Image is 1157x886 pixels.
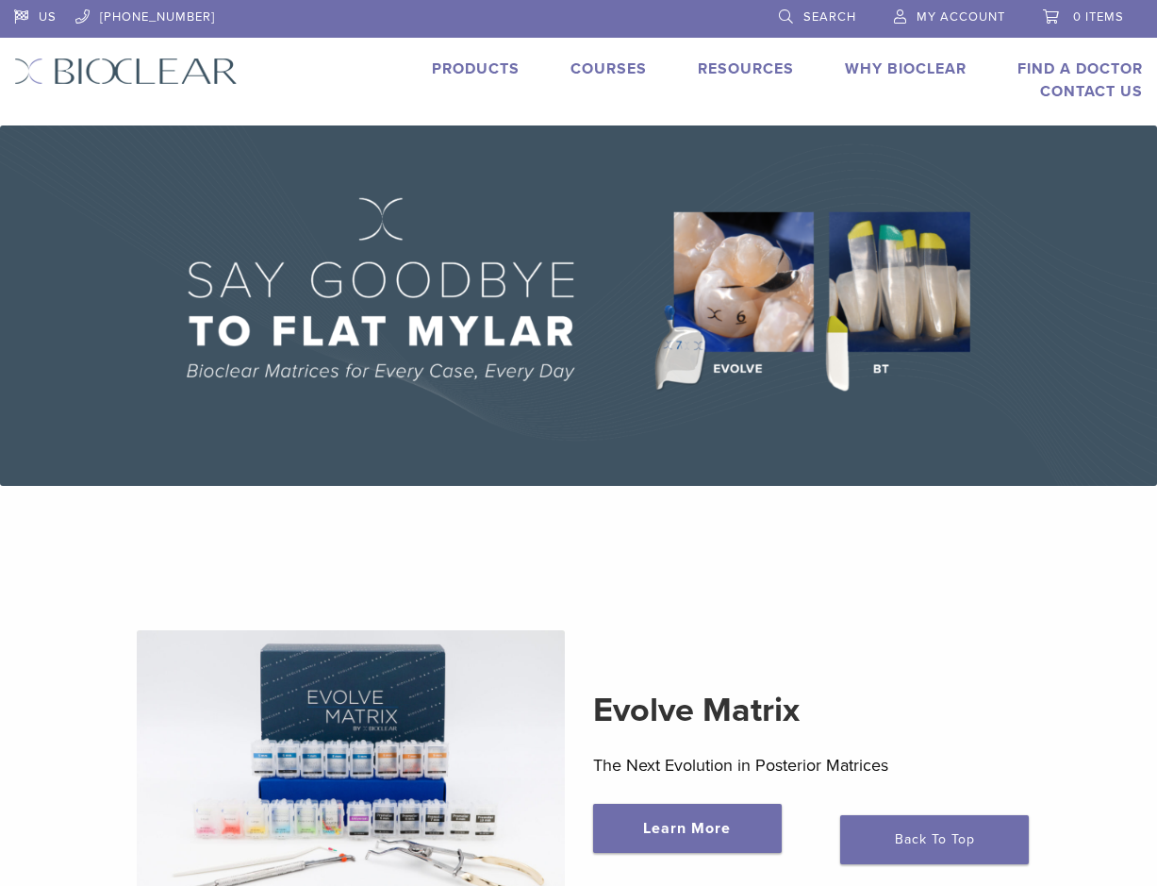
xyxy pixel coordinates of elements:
a: Learn More [593,804,782,853]
a: Courses [570,59,647,78]
a: Products [432,59,520,78]
a: Find A Doctor [1017,59,1143,78]
a: Back To Top [840,815,1029,864]
a: Why Bioclear [845,59,967,78]
a: Resources [698,59,794,78]
p: The Next Evolution in Posterior Matrices [593,751,1021,779]
span: 0 items [1073,9,1124,25]
h2: Evolve Matrix [593,688,1021,733]
span: Search [803,9,856,25]
img: Bioclear [14,58,238,85]
a: Contact Us [1040,82,1143,101]
span: My Account [917,9,1005,25]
